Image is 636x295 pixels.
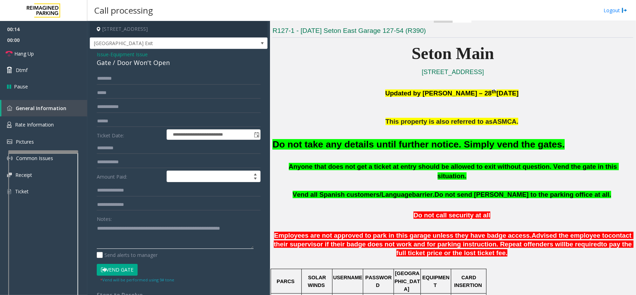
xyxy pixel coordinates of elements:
[277,279,294,284] span: PARCS
[90,38,232,49] span: [GEOGRAPHIC_DATA] Exit
[622,7,627,14] img: logout
[308,275,327,288] span: SOLAR WINDS
[274,232,532,239] span: Employees are not approved to park in this garage unless they have badge access.
[7,139,12,144] img: 'icon'
[497,89,519,97] span: [DATE]
[7,188,12,195] img: 'icon'
[14,83,28,90] span: Pause
[110,51,148,58] span: Equipment Issue
[422,69,484,75] a: [STREET_ADDRESS]
[15,121,54,128] span: Rate Information
[293,191,412,198] span: Vend all Spanish customers/Language
[253,130,260,139] span: Toggle popup
[7,106,12,111] img: 'icon'
[109,51,148,58] span: -
[16,66,28,74] span: Dtmf
[412,44,494,63] span: Seton Main
[272,139,565,150] font: Do not take any details until further notice. Simply vend the gates.
[289,163,619,180] span: Anyone that does not get a ticket at entry should be allowed to exit without question. Vend the g...
[272,26,633,38] h3: R127-1 - [DATE] Seton East Garage 127-54 (R390)
[333,275,363,280] span: USERNAME
[386,118,493,125] span: This property is also referred to as
[91,2,156,19] h3: Call processing
[7,122,12,128] img: 'icon'
[274,232,633,248] span: contact their supervisor if their badge does not work and for parking instruction. Repeat offende...
[100,277,174,282] small: Vend will be performed using 9# tone
[422,275,449,288] span: EQUIPMENT
[97,51,109,58] span: Issue
[412,191,434,198] span: barrier.
[385,89,492,97] span: Updated by [PERSON_NAME] – 28
[90,21,268,37] h4: [STREET_ADDRESS]
[414,211,490,219] span: Do not call security at all
[97,213,112,223] label: Notes:
[250,177,260,182] span: Decrease value
[532,232,608,239] span: Advised the employee to
[493,118,519,125] span: ASMCA.
[1,100,87,116] a: General Information
[16,105,66,111] span: General Information
[250,171,260,177] span: Increase value
[97,264,138,276] button: Vend Gate
[95,129,165,140] label: Ticket Date:
[604,7,627,14] a: Logout
[7,173,12,177] img: 'icon'
[95,171,165,182] label: Amount Paid:
[396,240,634,257] span: to pay the full ticket price or the lost ticket fee.
[14,50,34,57] span: Hang Up
[365,275,392,288] span: PASSWORD
[97,251,158,259] label: Send alerts to manager
[395,271,420,292] span: [GEOGRAPHIC_DATA]
[7,156,13,161] img: 'icon'
[566,240,601,248] span: be required
[434,191,611,198] span: Do not send [PERSON_NAME] to the parking office at all.
[97,58,261,67] div: Gate / Door Won't Open
[492,89,497,94] span: th
[454,275,482,288] span: CARD INSERTION
[16,138,34,145] span: Pictures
